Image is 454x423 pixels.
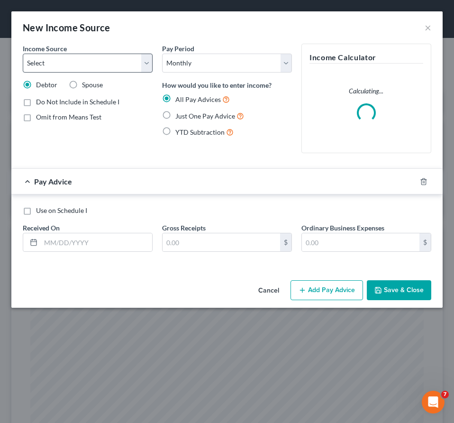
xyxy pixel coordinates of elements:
[419,233,431,251] div: $
[36,113,101,121] span: Omit from Means Test
[309,52,423,64] h5: Income Calculator
[425,22,431,33] button: ×
[301,223,384,233] label: Ordinary Business Expenses
[302,233,419,251] input: 0.00
[34,177,72,186] span: Pay Advice
[23,224,60,232] span: Received On
[441,391,449,398] span: 7
[162,80,272,90] label: How would you like to enter income?
[36,206,87,214] span: Use on Schedule I
[23,21,110,34] div: New Income Source
[309,86,423,96] p: Calculating...
[367,280,431,300] button: Save & Close
[36,98,119,106] span: Do Not Include in Schedule I
[163,233,280,251] input: 0.00
[175,112,235,120] span: Just One Pay Advice
[175,95,221,103] span: All Pay Advices
[291,280,363,300] button: Add Pay Advice
[82,81,103,89] span: Spouse
[36,81,57,89] span: Debtor
[422,391,445,414] iframe: Intercom live chat
[162,223,206,233] label: Gross Receipts
[41,233,152,251] input: MM/DD/YYYY
[175,128,225,136] span: YTD Subtraction
[251,281,287,300] button: Cancel
[162,44,194,54] label: Pay Period
[280,233,291,251] div: $
[23,45,67,53] span: Income Source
